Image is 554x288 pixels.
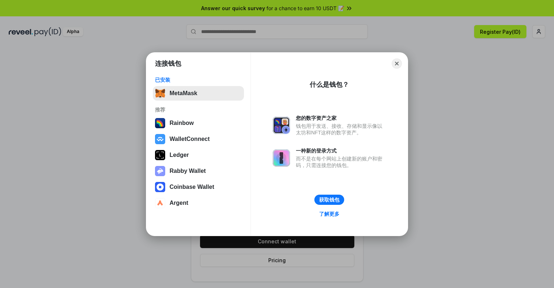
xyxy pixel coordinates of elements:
button: 获取钱包 [314,195,344,205]
a: 了解更多 [315,209,344,219]
button: Rainbow [153,116,244,130]
div: 钱包用于发送、接收、存储和显示像以太坊和NFT这样的数字资产。 [296,123,386,136]
img: svg+xml,%3Csvg%20xmlns%3D%22http%3A%2F%2Fwww.w3.org%2F2000%2Fsvg%22%20fill%3D%22none%22%20viewBox... [273,149,290,167]
div: Rainbow [170,120,194,126]
div: 了解更多 [319,211,339,217]
button: Coinbase Wallet [153,180,244,194]
img: svg+xml,%3Csvg%20width%3D%2228%22%20height%3D%2228%22%20viewBox%3D%220%200%2028%2028%22%20fill%3D... [155,182,165,192]
div: Rabby Wallet [170,168,206,174]
div: 什么是钱包？ [310,80,349,89]
img: svg+xml,%3Csvg%20xmlns%3D%22http%3A%2F%2Fwww.w3.org%2F2000%2Fsvg%22%20width%3D%2228%22%20height%3... [155,150,165,160]
button: Argent [153,196,244,210]
div: Ledger [170,152,189,158]
div: 已安装 [155,77,242,83]
img: svg+xml,%3Csvg%20fill%3D%22none%22%20height%3D%2233%22%20viewBox%3D%220%200%2035%2033%22%20width%... [155,88,165,98]
div: 而不是在每个网站上创建新的账户和密码，只需连接您的钱包。 [296,155,386,169]
img: svg+xml,%3Csvg%20width%3D%22120%22%20height%3D%22120%22%20viewBox%3D%220%200%20120%20120%22%20fil... [155,118,165,128]
img: svg+xml,%3Csvg%20width%3D%2228%22%20height%3D%2228%22%20viewBox%3D%220%200%2028%2028%22%20fill%3D... [155,134,165,144]
div: Coinbase Wallet [170,184,214,190]
img: svg+xml,%3Csvg%20width%3D%2228%22%20height%3D%2228%22%20viewBox%3D%220%200%2028%2028%22%20fill%3D... [155,198,165,208]
button: WalletConnect [153,132,244,146]
button: Rabby Wallet [153,164,244,178]
h1: 连接钱包 [155,59,181,68]
button: MetaMask [153,86,244,101]
div: 您的数字资产之家 [296,115,386,121]
div: 推荐 [155,106,242,113]
div: 获取钱包 [319,196,339,203]
div: MetaMask [170,90,197,97]
button: Ledger [153,148,244,162]
div: WalletConnect [170,136,210,142]
img: svg+xml,%3Csvg%20xmlns%3D%22http%3A%2F%2Fwww.w3.org%2F2000%2Fsvg%22%20fill%3D%22none%22%20viewBox... [155,166,165,176]
img: svg+xml,%3Csvg%20xmlns%3D%22http%3A%2F%2Fwww.w3.org%2F2000%2Fsvg%22%20fill%3D%22none%22%20viewBox... [273,117,290,134]
div: 一种新的登录方式 [296,147,386,154]
div: Argent [170,200,188,206]
button: Close [392,58,402,69]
